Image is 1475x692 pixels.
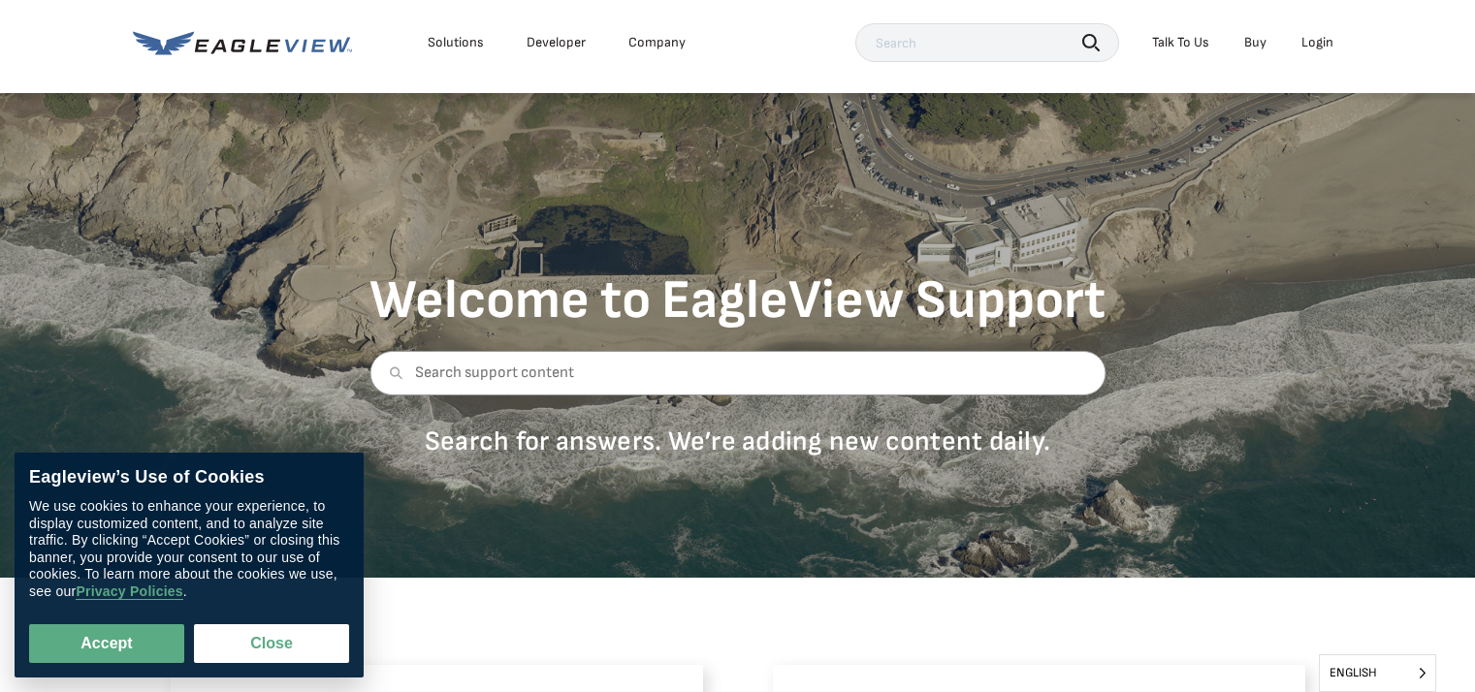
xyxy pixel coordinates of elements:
[1244,34,1267,51] a: Buy
[1319,654,1436,692] aside: Language selected: English
[369,351,1106,395] input: Search support content
[1301,34,1333,51] div: Login
[1152,34,1209,51] div: Talk To Us
[628,34,686,51] div: Company
[369,267,1106,335] h1: Welcome to EagleView Support
[369,425,1106,458] p: Search for answers. We’re adding new content daily.
[1320,655,1435,691] span: English
[29,467,349,488] div: Eagleview’s Use of Cookies
[855,23,1119,62] input: Search
[29,498,349,600] div: We use cookies to enhance your experience, to display customized content, and to analyze site tra...
[527,34,586,51] a: Developer
[76,583,182,600] a: Privacy Policies
[194,624,349,663] button: Close
[29,624,184,663] button: Accept
[428,34,484,51] div: Solutions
